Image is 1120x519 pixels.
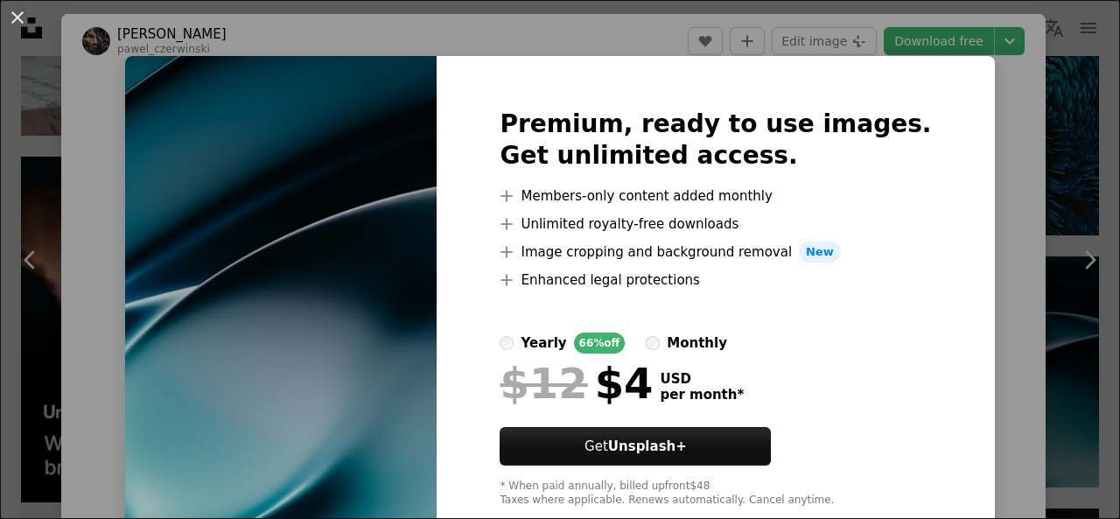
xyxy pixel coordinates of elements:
span: USD [660,371,744,387]
li: Members-only content added monthly [500,186,931,207]
span: New [799,242,841,263]
span: per month * [660,387,744,403]
li: Unlimited royalty-free downloads [500,214,931,235]
li: Enhanced legal protections [500,270,931,291]
input: monthly [646,336,660,350]
strong: Unsplash+ [608,438,687,454]
button: GetUnsplash+ [500,427,771,466]
input: yearly66%off [500,336,514,350]
h2: Premium, ready to use images. Get unlimited access. [500,109,931,172]
div: monthly [667,333,727,354]
li: Image cropping and background removal [500,242,931,263]
div: $4 [500,361,653,406]
div: yearly [521,333,566,354]
span: $12 [500,361,587,406]
div: 66% off [574,333,626,354]
div: * When paid annually, billed upfront $48 Taxes where applicable. Renews automatically. Cancel any... [500,480,931,508]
